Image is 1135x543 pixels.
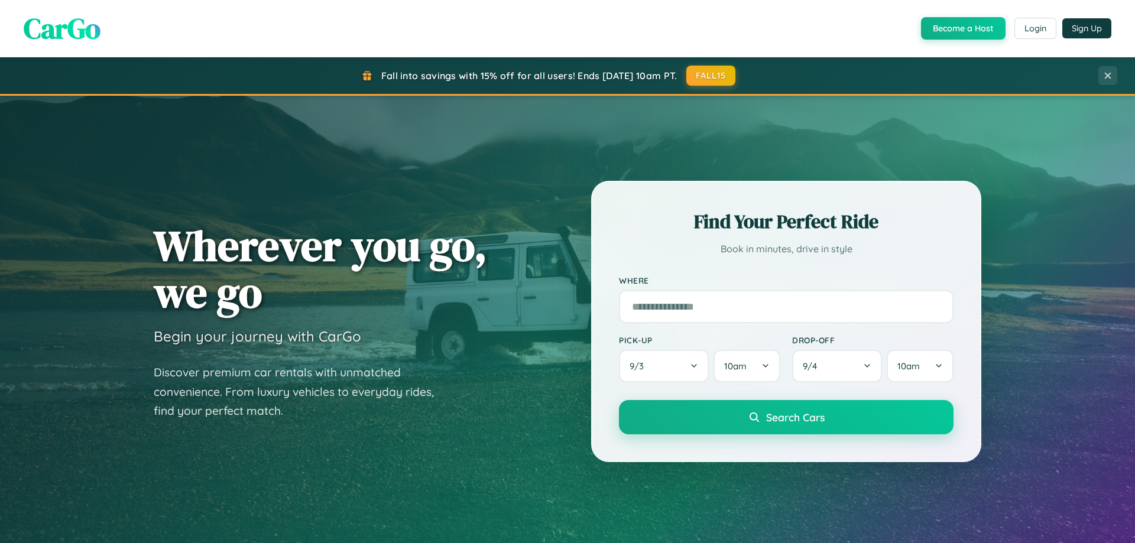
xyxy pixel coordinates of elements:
[897,360,920,372] span: 10am
[921,17,1006,40] button: Become a Host
[792,335,954,345] label: Drop-off
[619,209,954,235] h2: Find Your Perfect Ride
[803,360,823,372] span: 9 / 4
[154,222,487,316] h1: Wherever you go, we go
[714,350,780,382] button: 10am
[1062,18,1111,38] button: Sign Up
[792,350,882,382] button: 9/4
[619,275,954,285] label: Where
[154,363,449,421] p: Discover premium car rentals with unmatched convenience. From luxury vehicles to everyday rides, ...
[724,360,747,372] span: 10am
[24,9,100,48] span: CarGo
[686,66,736,86] button: FALL15
[887,350,954,382] button: 10am
[619,240,954,258] p: Book in minutes, drive in style
[630,360,650,372] span: 9 / 3
[619,335,780,345] label: Pick-up
[619,400,954,434] button: Search Cars
[766,411,825,424] span: Search Cars
[619,350,709,382] button: 9/3
[1014,18,1056,39] button: Login
[381,70,677,82] span: Fall into savings with 15% off for all users! Ends [DATE] 10am PT.
[154,327,361,345] h3: Begin your journey with CarGo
